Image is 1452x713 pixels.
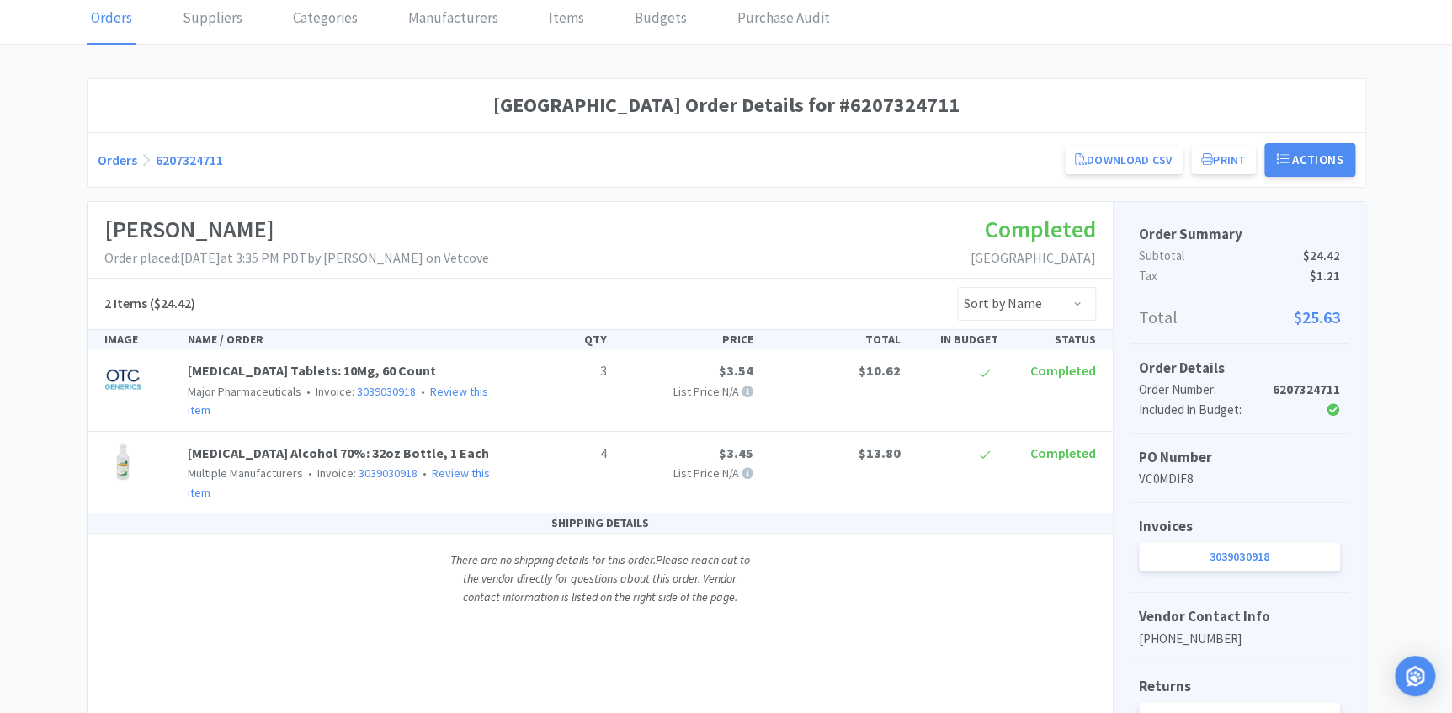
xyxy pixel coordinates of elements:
[188,466,490,499] a: Review this item
[359,466,418,481] a: 3039030918
[1139,515,1340,538] h5: Invoices
[188,384,301,399] span: Major Pharmaceuticals
[450,552,750,605] i: There are no shipping details for this order. Please reach out to the vendor directly for questio...
[304,384,313,399] span: •
[1139,223,1340,246] h5: Order Summary
[516,330,614,349] div: QTY
[1310,266,1340,286] span: $1.21
[98,89,1355,121] h1: [GEOGRAPHIC_DATA] Order Details for #6207324711
[104,443,141,480] img: e5180844437e4d8c8ccd92b9704fca48_194933.jpeg
[418,384,428,399] span: •
[1273,381,1340,397] strong: 6207324711
[620,382,753,401] p: List Price: N/A
[614,330,760,349] div: PRICE
[1029,444,1095,461] span: Completed
[1004,330,1102,349] div: STATUS
[1029,362,1095,379] span: Completed
[104,247,489,269] p: Order placed: [DATE] at 3:35 PM PDT by [PERSON_NAME] on Vetcove
[907,330,1004,349] div: IN BUDGET
[858,362,900,379] span: $10.62
[1139,304,1340,331] p: Total
[1139,629,1340,649] p: [PHONE_NUMBER]
[1139,266,1340,286] p: Tax
[104,360,141,397] img: f33afbabe27741a1bca1653b113dd79b_406866.jpeg
[858,444,900,461] span: $13.80
[620,464,753,482] p: List Price: N/A
[523,443,607,465] p: 4
[88,513,1113,533] div: SHIPPING DETAILS
[1139,446,1340,469] h5: PO Number
[104,295,147,311] span: 2 Items
[1395,656,1435,696] div: Open Intercom Messenger
[104,210,489,248] h1: [PERSON_NAME]
[420,466,429,481] span: •
[303,466,418,481] span: Invoice:
[1303,246,1340,266] span: $24.42
[188,466,303,481] span: Multiple Manufacturers
[188,362,436,379] a: [MEDICAL_DATA] Tablets: 10Mg, 60 Count
[1264,143,1355,177] button: Actions
[357,384,416,399] a: 3039030918
[1294,304,1340,331] span: $25.63
[523,360,607,382] p: 3
[719,444,753,461] span: $3.45
[1139,542,1340,571] a: 3039030918
[1191,146,1256,174] button: Print
[1139,605,1340,628] h5: Vendor Contact Info
[1065,146,1183,174] a: Download CSV
[98,152,137,168] a: Orders
[98,330,182,349] div: IMAGE
[1139,246,1340,266] p: Subtotal
[301,384,416,399] span: Invoice:
[1139,400,1273,420] div: Included in Budget:
[181,330,516,349] div: NAME / ORDER
[306,466,315,481] span: •
[1139,469,1340,489] p: VC0MDIF8
[1139,675,1340,698] h5: Returns
[719,362,753,379] span: $3.54
[104,293,195,315] h5: ($24.42)
[985,214,1096,244] span: Completed
[1139,357,1340,380] h5: Order Details
[760,330,907,349] div: TOTAL
[971,247,1096,269] p: [GEOGRAPHIC_DATA]
[188,444,489,461] a: [MEDICAL_DATA] Alcohol 70%: 32oz Bottle, 1 Each
[1139,380,1273,400] div: Order Number:
[156,152,223,168] a: 6207324711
